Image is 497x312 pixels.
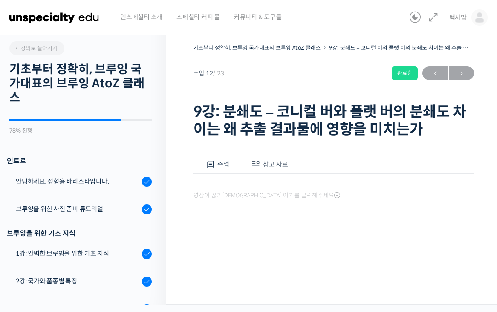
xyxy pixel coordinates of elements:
h1: 9강: 분쇄도 – 코니컬 버와 플랫 버의 분쇄도 차이는 왜 추출 결과물에 영향을 미치는가 [193,103,474,139]
div: 안녕하세요, 정형용 바리스타입니다. [16,176,139,186]
span: 강의로 돌아가기 [14,45,58,52]
span: ← [422,67,448,80]
div: 2강: 국가와 품종별 특징 [16,276,139,286]
div: 브루잉을 위한 기초 지식 [7,227,152,239]
div: 1강: 완벽한 브루잉을 위한 기초 지식 [16,248,139,259]
div: 완료함 [392,66,418,80]
span: 영상이 끊기[DEMOGRAPHIC_DATA] 여기를 클릭해주세요 [193,192,340,199]
span: 참고 자료 [263,160,288,168]
h2: 기초부터 정확히, 브루잉 국가대표의 브루잉 AtoZ 클래스 [9,62,152,105]
a: 강의로 돌아가기 [9,41,64,55]
a: ←이전 [422,66,448,80]
span: → [449,67,474,80]
span: 턱사맘 [449,13,467,22]
span: 수업 [217,160,229,168]
h3: 인트로 [7,155,152,167]
div: 78% 진행 [9,128,152,133]
span: / 23 [213,69,224,77]
div: 브루잉을 위한 사전 준비 튜토리얼 [16,204,139,214]
span: 수업 12 [193,70,224,76]
a: 다음→ [449,66,474,80]
a: 기초부터 정확히, 브루잉 국가대표의 브루잉 AtoZ 클래스 [193,44,321,51]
